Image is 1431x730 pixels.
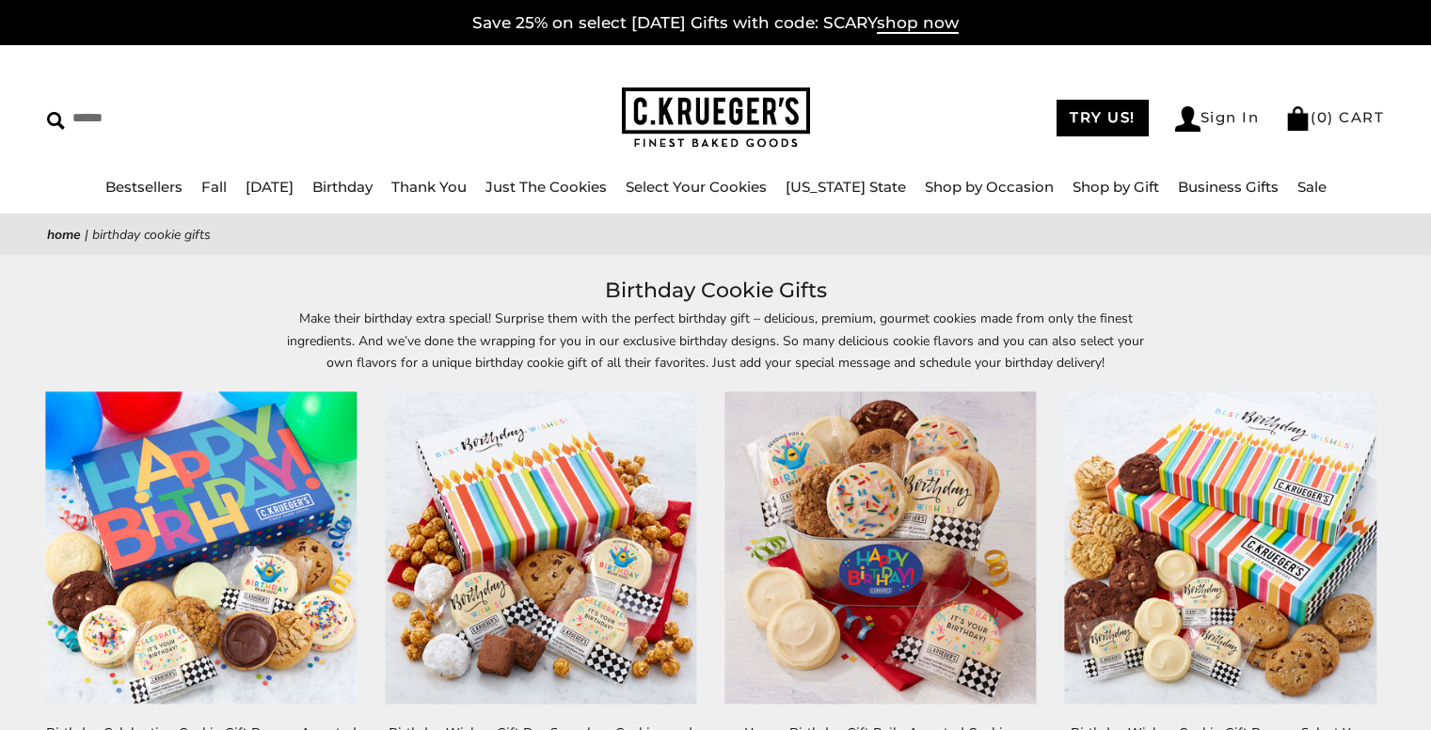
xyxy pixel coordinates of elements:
p: Make their birthday extra special! Surprise them with the perfect birthday gift – delicious, prem... [283,308,1149,373]
a: [US_STATE] State [786,178,906,196]
a: Thank You [391,178,467,196]
a: Fall [201,178,227,196]
a: TRY US! [1057,100,1149,136]
a: Shop by Gift [1073,178,1159,196]
h1: Birthday Cookie Gifts [75,274,1356,308]
img: C.KRUEGER'S [622,87,810,149]
a: Save 25% on select [DATE] Gifts with code: SCARYshop now [472,13,959,34]
a: Select Your Cookies [626,178,767,196]
input: Search [47,103,364,133]
a: Bestsellers [105,178,183,196]
span: Birthday Cookie Gifts [92,226,211,244]
span: shop now [877,13,959,34]
span: | [85,226,88,244]
a: Business Gifts [1178,178,1279,196]
span: 0 [1317,108,1328,126]
a: Just The Cookies [485,178,607,196]
a: Home [47,226,81,244]
a: [DATE] [246,178,294,196]
img: Happy Birthday Gift Pail - Assorted Cookies [724,392,1036,704]
a: Sale [1297,178,1327,196]
img: Birthday Wishes Gift Box Sampler - Cookies and Snacks [385,392,696,704]
img: Bag [1285,106,1311,131]
a: Happy Birthday Gift Pail - Assorted Cookies [725,392,1037,704]
a: Sign In [1175,106,1260,132]
img: Search [47,112,65,130]
img: Account [1175,106,1200,132]
img: Birthday Celebration Cookie Gift Boxes - Assorted Cookies [45,392,357,704]
nav: breadcrumbs [47,224,1384,246]
a: (0) CART [1285,108,1384,126]
a: Birthday [312,178,373,196]
a: Shop by Occasion [925,178,1054,196]
img: Birthday Wishes Cookie Gift Boxes - Select Your Cookies [1065,392,1376,704]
